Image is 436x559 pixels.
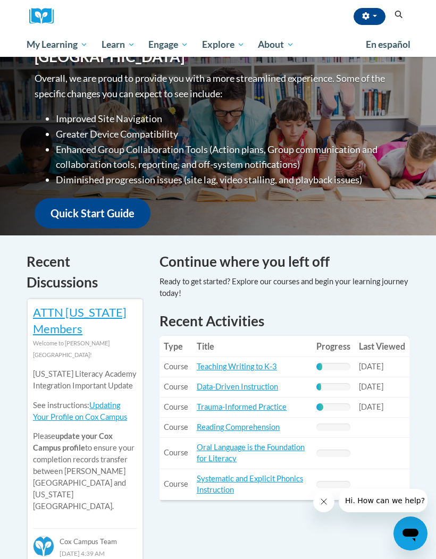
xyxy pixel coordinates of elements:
[95,32,142,57] a: Learn
[33,368,137,392] p: [US_STATE] Literacy Academy Integration Important Update
[197,382,278,391] a: Data-Driven Instruction
[359,362,383,371] span: [DATE]
[35,71,401,101] p: Overall, we are proud to provide you with a more streamlined experience. Some of the specific cha...
[354,8,385,25] button: Account Settings
[33,536,54,557] img: Cox Campus Team
[27,251,144,293] h4: Recent Discussions
[366,39,410,50] span: En español
[164,382,188,391] span: Course
[148,38,188,51] span: Engage
[33,361,137,521] div: Please to ensure your completion records transfer between [PERSON_NAME][GEOGRAPHIC_DATA] and [US_...
[339,489,427,512] iframe: Message from company
[33,547,137,559] div: [DATE] 4:39 AM
[164,448,188,457] span: Course
[29,8,61,24] img: Logo brand
[316,363,322,370] div: Progress, %
[164,362,188,371] span: Course
[391,9,407,21] button: Search
[316,383,321,391] div: Progress, %
[29,8,61,24] a: Cox Campus
[56,126,401,142] li: Greater Device Compatibility
[33,431,113,452] b: update your Cox Campus profile
[197,402,287,411] a: Trauma-Informed Practice
[160,311,409,331] h1: Recent Activities
[164,402,188,411] span: Course
[27,38,88,51] span: My Learning
[35,198,150,228] a: Quick Start Guide
[102,38,135,51] span: Learn
[33,337,137,361] div: Welcome to [PERSON_NAME][GEOGRAPHIC_DATA]!
[313,491,334,512] iframe: Close message
[359,402,383,411] span: [DATE]
[195,32,251,57] a: Explore
[56,111,401,126] li: Improved Site Navigation
[312,336,355,357] th: Progress
[160,251,409,272] h4: Continue where you left off
[141,32,195,57] a: Engage
[192,336,312,357] th: Title
[33,528,137,547] div: Cox Campus Team
[197,474,303,494] a: Systematic and Explicit Phonics Instruction
[33,305,127,336] a: ATTN [US_STATE] Members
[197,422,280,431] a: Reading Comprehension
[56,172,401,188] li: Diminished progression issues (site lag, video stalling, and playback issues)
[202,38,245,51] span: Explore
[251,32,301,57] a: About
[33,401,127,421] a: Updating Your Profile on Cox Campus
[160,336,192,357] th: Type
[355,336,409,357] th: Last Viewed
[164,422,188,431] span: Course
[359,382,383,391] span: [DATE]
[359,33,417,56] a: En español
[258,38,294,51] span: About
[19,32,417,57] div: Main menu
[316,403,323,411] div: Progress, %
[393,516,427,550] iframe: Button to launch messaging window
[56,142,401,173] li: Enhanced Group Collaboration Tools (Action plans, Group communication and collaboration tools, re...
[197,443,305,463] a: Oral Language is the Foundation for Literacy
[33,400,137,423] p: See instructions:
[197,362,277,371] a: Teaching Writing to K-3
[20,32,95,57] a: My Learning
[164,479,188,488] span: Course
